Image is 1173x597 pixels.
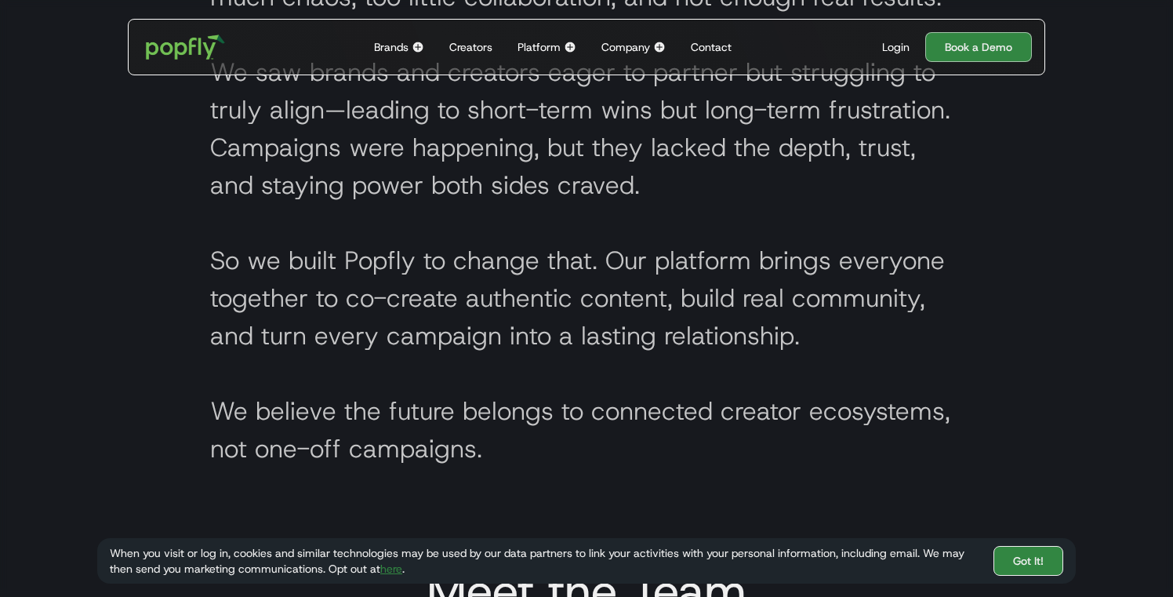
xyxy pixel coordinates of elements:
a: here [380,562,402,576]
a: Contact [685,20,738,75]
a: Creators [443,20,499,75]
div: Login [882,39,910,55]
a: Book a Demo [925,32,1032,62]
a: Login [876,39,916,55]
div: Creators [449,39,492,55]
div: Company [601,39,650,55]
a: home [135,24,236,71]
div: Platform [517,39,561,55]
div: Brands [374,39,409,55]
a: Got It! [993,546,1063,576]
div: Contact [691,39,732,55]
div: When you visit or log in, cookies and similar technologies may be used by our data partners to li... [110,545,981,577]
